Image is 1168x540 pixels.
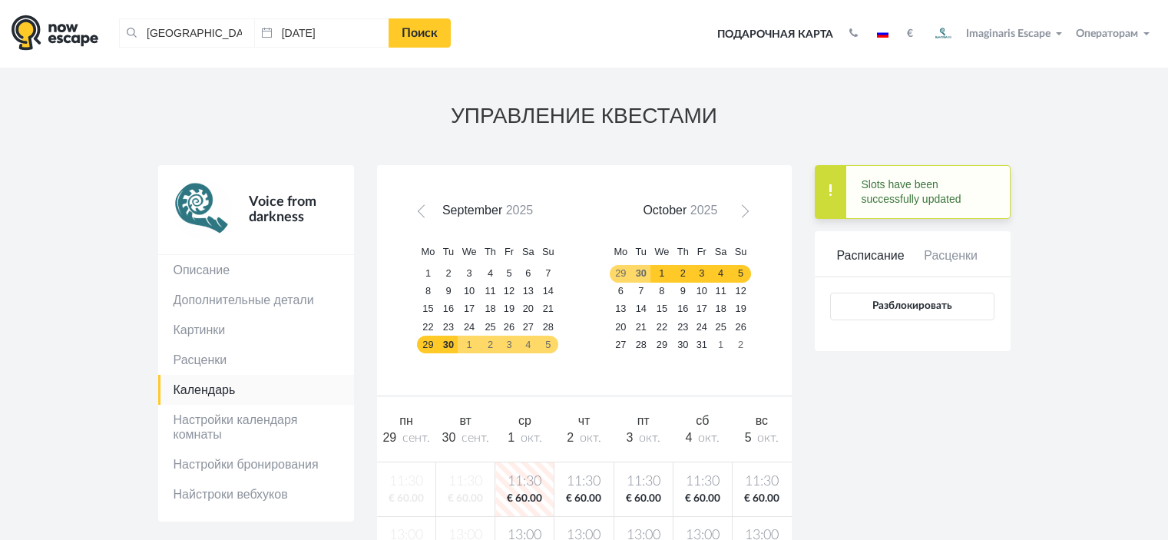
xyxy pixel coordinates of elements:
[254,18,389,48] input: Дата
[639,432,660,444] span: окт.
[925,18,1069,49] button: Imaginaris Escape
[389,18,451,48] a: Поиск
[500,336,518,353] a: 3
[580,432,601,444] span: окт.
[417,336,438,353] a: 29
[715,246,727,257] span: Saturday
[442,431,456,444] span: 30
[417,265,438,283] a: 1
[677,472,729,492] span: 11:30
[522,246,534,257] span: Saturday
[911,247,991,277] a: Расценки
[481,318,500,336] a: 25
[439,283,458,300] a: 9
[736,492,789,506] span: € 60.00
[498,472,551,492] span: 11:30
[907,28,913,39] strong: €
[654,246,669,257] span: Wednesday
[500,318,518,336] a: 26
[731,336,751,353] a: 2
[711,336,731,353] a: 1
[711,265,731,283] a: 4
[673,265,693,283] a: 2
[458,336,481,353] a: 1
[458,283,481,300] a: 10
[158,345,354,375] a: Расценки
[610,283,631,300] a: 6
[500,265,518,283] a: 5
[508,431,515,444] span: 1
[538,300,558,318] a: 21
[872,300,952,311] span: Разблокировать
[402,432,430,444] span: сент.
[485,246,496,257] span: Thursday
[690,204,718,217] span: 2025
[443,246,454,257] span: Tuesday
[731,283,751,300] a: 12
[712,18,839,51] a: Подарочная карта
[119,18,254,48] input: Город или название квеста
[731,300,751,318] a: 19
[538,283,558,300] a: 14
[736,472,789,492] span: 11:30
[830,293,994,320] button: Разблокировать
[610,336,631,353] a: 27
[731,265,751,283] a: 5
[422,246,435,257] span: Monday
[673,283,693,300] a: 9
[1072,26,1156,41] button: Операторам
[711,283,731,300] a: 11
[673,336,693,353] a: 30
[643,204,687,217] span: October
[500,283,518,300] a: 12
[756,414,768,427] span: вс
[631,300,650,318] a: 14
[735,246,747,257] span: Sunday
[417,300,438,318] a: 15
[815,165,1011,219] div: Slots have been successfully updated
[439,300,458,318] a: 16
[417,283,438,300] a: 8
[731,318,751,336] a: 26
[439,265,458,283] a: 2
[158,405,354,449] a: Настройки календаря комнаты
[693,265,711,283] a: 3
[481,300,500,318] a: 18
[481,336,500,353] a: 2
[693,318,711,336] a: 24
[610,265,631,283] a: 29
[736,208,748,220] span: Next
[481,265,500,283] a: 4
[12,15,98,51] img: logo
[518,318,538,336] a: 27
[650,318,673,336] a: 22
[399,414,413,427] span: пн
[158,285,354,315] a: Дополнительные детали
[439,336,458,353] a: 30
[877,30,888,38] img: ru.jpg
[677,492,729,506] span: € 60.00
[558,472,610,492] span: 11:30
[458,300,481,318] a: 17
[614,246,627,257] span: Monday
[232,181,339,239] div: Voice from darkness
[382,431,396,444] span: 29
[1076,28,1138,39] span: Операторам
[631,265,650,283] a: 30
[830,247,911,277] a: Расписание
[626,431,633,444] span: 3
[673,318,693,336] a: 23
[686,431,693,444] span: 4
[631,318,650,336] a: 21
[415,204,437,226] a: Prev
[505,246,514,257] span: Friday
[538,265,558,283] a: 7
[673,300,693,318] a: 16
[459,414,471,427] span: вт
[637,414,650,427] span: пт
[745,431,752,444] span: 5
[650,336,673,353] a: 29
[462,246,477,257] span: Wednesday
[506,204,534,217] span: 2025
[521,432,542,444] span: окт.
